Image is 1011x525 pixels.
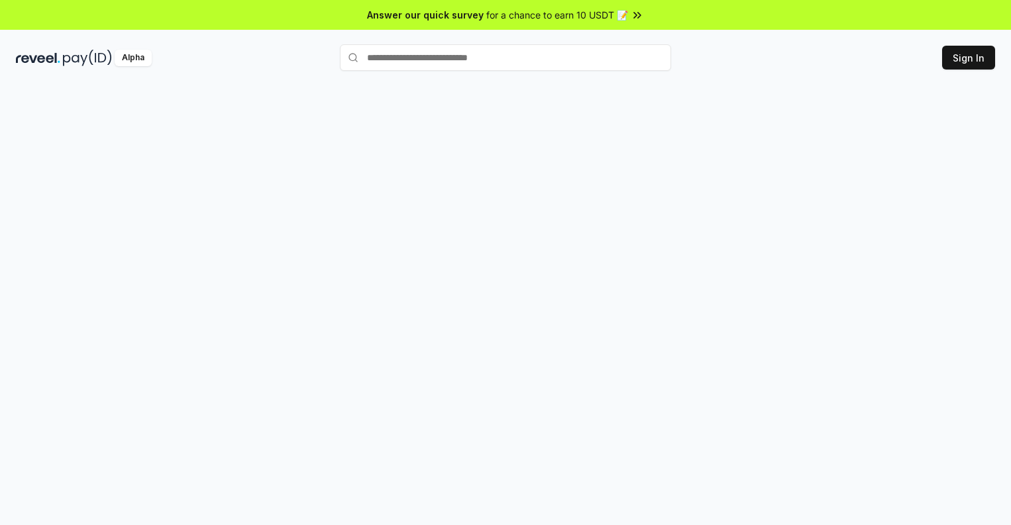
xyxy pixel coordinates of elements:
[486,8,628,22] span: for a chance to earn 10 USDT 📝
[16,50,60,66] img: reveel_dark
[367,8,484,22] span: Answer our quick survey
[115,50,152,66] div: Alpha
[63,50,112,66] img: pay_id
[942,46,995,70] button: Sign In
